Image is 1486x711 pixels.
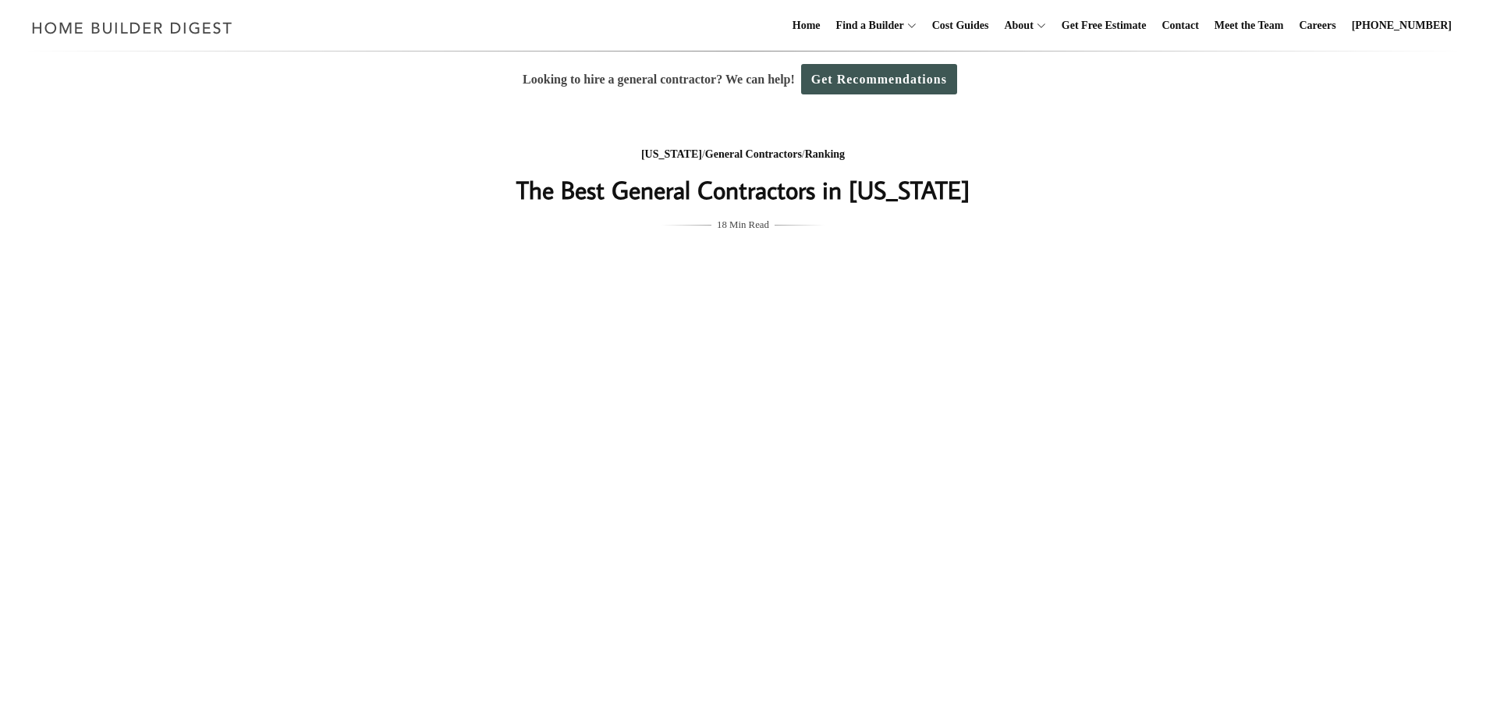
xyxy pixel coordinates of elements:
span: 18 Min Read [717,216,769,233]
a: Home [786,1,827,51]
a: Find a Builder [830,1,904,51]
a: [US_STATE] [641,148,702,160]
a: Contact [1155,1,1204,51]
a: Get Free Estimate [1055,1,1153,51]
a: Cost Guides [926,1,995,51]
a: Ranking [805,148,845,160]
img: Home Builder Digest [25,12,239,43]
a: General Contractors [705,148,802,160]
a: Meet the Team [1208,1,1290,51]
h1: The Best General Contractors in [US_STATE] [432,171,1055,208]
a: [PHONE_NUMBER] [1346,1,1458,51]
a: Get Recommendations [801,64,957,94]
a: Careers [1293,1,1342,51]
div: / / [432,145,1055,165]
a: About [998,1,1033,51]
